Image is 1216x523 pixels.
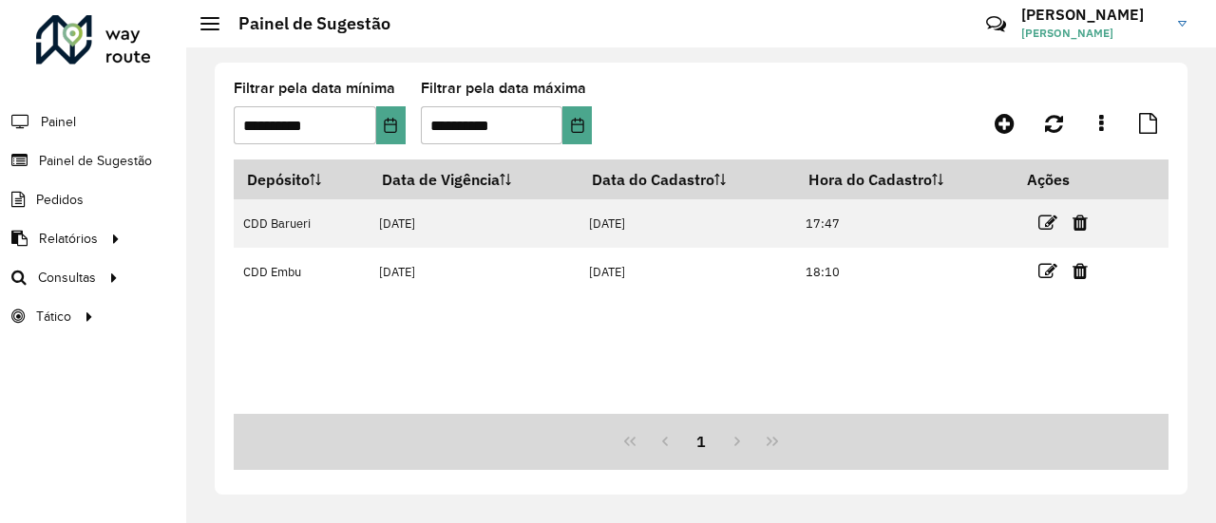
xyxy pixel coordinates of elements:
[39,151,152,171] span: Painel de Sugestão
[234,199,370,248] td: CDD Barueri
[41,112,76,132] span: Painel
[1021,6,1164,24] h3: [PERSON_NAME]
[1038,210,1057,235] a: Editar
[39,229,98,249] span: Relatórios
[562,106,592,144] button: Choose Date
[1073,258,1088,284] a: Excluir
[683,423,719,459] button: 1
[796,248,1014,296] td: 18:10
[976,4,1016,45] a: Contato Rápido
[234,159,370,199] th: Depósito
[234,248,370,296] td: CDD Embu
[1038,258,1057,284] a: Editar
[36,307,71,327] span: Tático
[796,159,1014,199] th: Hora do Cadastro
[579,159,796,199] th: Data do Cadastro
[1021,25,1164,42] span: [PERSON_NAME]
[376,106,406,144] button: Choose Date
[796,199,1014,248] td: 17:47
[1014,159,1128,199] th: Ações
[421,77,586,100] label: Filtrar pela data máxima
[579,248,796,296] td: [DATE]
[370,248,579,296] td: [DATE]
[579,199,796,248] td: [DATE]
[1073,210,1088,235] a: Excluir
[234,77,395,100] label: Filtrar pela data mínima
[38,268,96,288] span: Consultas
[219,13,390,34] h2: Painel de Sugestão
[370,159,579,199] th: Data de Vigência
[370,199,579,248] td: [DATE]
[36,190,84,210] span: Pedidos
